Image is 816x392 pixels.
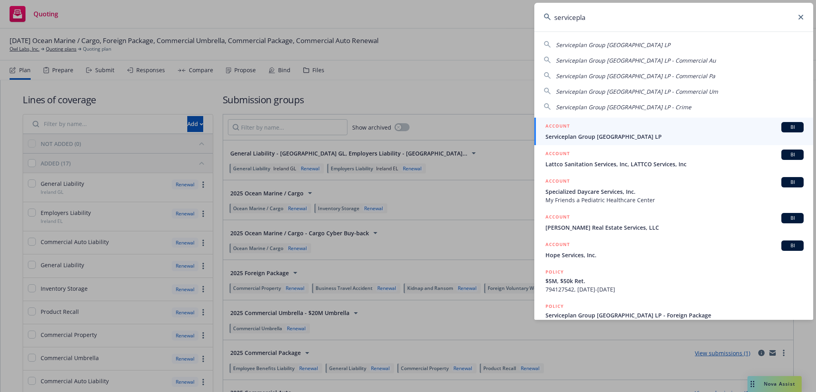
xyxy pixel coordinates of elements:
span: Hope Services, Inc. [545,251,804,259]
span: BI [785,215,800,222]
span: BI [785,124,800,131]
a: ACCOUNTBIHope Services, Inc. [534,236,813,264]
span: 794127542, [DATE]-[DATE] [545,285,804,294]
span: Serviceplan Group [GEOGRAPHIC_DATA] LP [545,132,804,141]
h5: ACCOUNT [545,177,570,187]
span: Serviceplan Group [GEOGRAPHIC_DATA] LP - Crime [556,103,691,111]
span: $5M, $50k Ret. [545,277,804,285]
input: Search... [534,3,813,32]
span: PST 0794507495, [DATE]-[DATE] [545,319,804,328]
span: BI [785,179,800,186]
span: Lattco Sanitation Services, Inc, LATTCO Services, Inc [545,160,804,168]
a: POLICYServiceplan Group [GEOGRAPHIC_DATA] LP - Foreign PackagePST 0794507495, [DATE]-[DATE] [534,298,813,332]
a: ACCOUNTBIServiceplan Group [GEOGRAPHIC_DATA] LP [534,118,813,145]
span: BI [785,151,800,158]
a: POLICY$5M, $50k Ret.794127542, [DATE]-[DATE] [534,264,813,298]
h5: ACCOUNT [545,150,570,159]
a: ACCOUNTBILattco Sanitation Services, Inc, LATTCO Services, Inc [534,145,813,173]
span: Serviceplan Group [GEOGRAPHIC_DATA] LP - Commercial Pa [556,72,715,80]
span: BI [785,242,800,249]
h5: POLICY [545,302,564,310]
h5: POLICY [545,268,564,276]
span: Serviceplan Group [GEOGRAPHIC_DATA] LP - Foreign Package [545,311,804,319]
span: Serviceplan Group [GEOGRAPHIC_DATA] LP - Commercial Um [556,88,718,95]
span: [PERSON_NAME] Real Estate Services, LLC [545,223,804,232]
h5: ACCOUNT [545,213,570,223]
span: Specialized Daycare Services, Inc. [545,187,804,196]
h5: ACCOUNT [545,240,570,250]
span: Serviceplan Group [GEOGRAPHIC_DATA] LP - Commercial Au [556,57,716,64]
span: Serviceplan Group [GEOGRAPHIC_DATA] LP [556,41,670,49]
span: My Friends a Pediatric Healthcare Center [545,196,804,204]
a: ACCOUNTBISpecialized Daycare Services, Inc.My Friends a Pediatric Healthcare Center [534,173,813,209]
h5: ACCOUNT [545,122,570,132]
a: ACCOUNTBI[PERSON_NAME] Real Estate Services, LLC [534,209,813,236]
